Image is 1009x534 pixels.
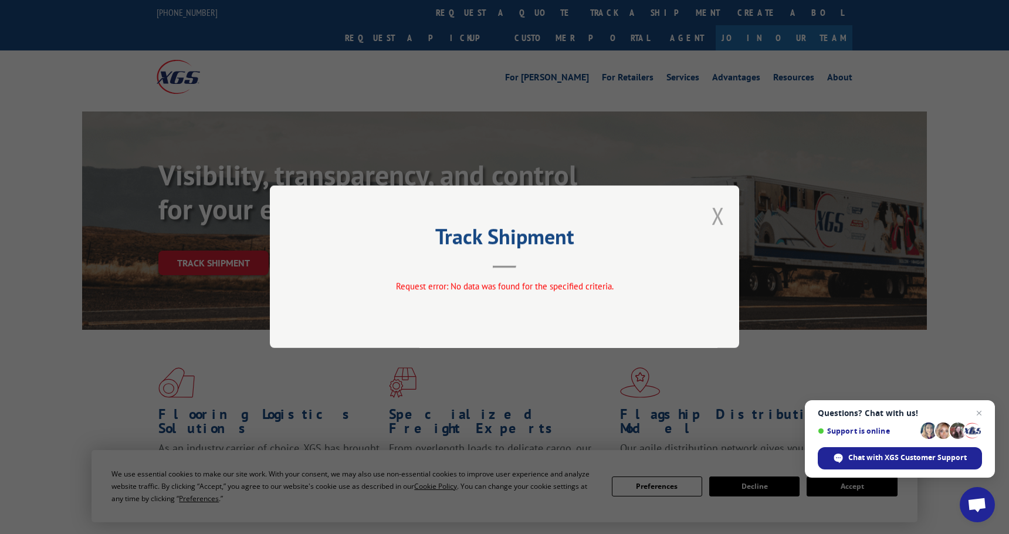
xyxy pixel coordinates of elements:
[960,487,995,522] div: Open chat
[818,427,916,435] span: Support is online
[818,447,982,469] div: Chat with XGS Customer Support
[329,228,680,251] h2: Track Shipment
[972,406,986,420] span: Close chat
[818,408,982,418] span: Questions? Chat with us!
[396,281,614,292] span: Request error: No data was found for the specified criteria.
[712,200,724,231] button: Close modal
[848,452,967,463] span: Chat with XGS Customer Support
